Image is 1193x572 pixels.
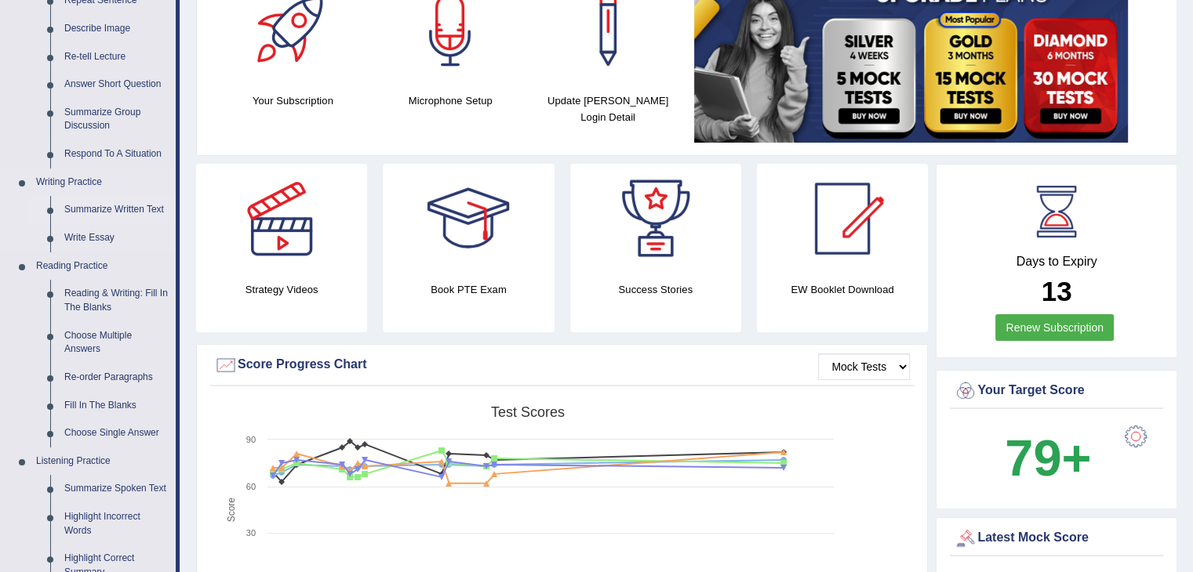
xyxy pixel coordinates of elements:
text: 60 [246,482,256,491]
a: Listening Practice [29,447,176,476]
h4: Update [PERSON_NAME] Login Detail [537,92,679,125]
a: Renew Subscription [995,314,1114,341]
tspan: Test scores [491,404,565,420]
a: Describe Image [57,15,176,43]
text: 90 [246,435,256,444]
h4: Success Stories [570,281,741,298]
a: Summarize Written Text [57,196,176,224]
a: Choose Multiple Answers [57,322,176,364]
h4: Your Subscription [222,92,364,109]
h4: Days to Expiry [954,255,1159,269]
a: Reading Practice [29,252,176,281]
tspan: Score [226,498,237,523]
a: Answer Short Question [57,71,176,99]
a: Respond To A Situation [57,140,176,168]
a: Re-tell Lecture [57,43,176,71]
a: Write Essay [57,224,176,252]
h4: Microphone Setup [380,92,522,109]
div: Your Target Score [954,379,1159,403]
b: 79+ [1005,429,1091,487]
div: Score Progress Chart [214,353,910,377]
a: Summarize Spoken Text [57,475,176,503]
a: Highlight Incorrect Words [57,503,176,545]
a: Choose Single Answer [57,419,176,447]
a: Fill In The Blanks [57,392,176,420]
b: 13 [1042,276,1072,306]
a: Reading & Writing: Fill In The Blanks [57,280,176,321]
a: Re-order Paragraphs [57,364,176,392]
div: Latest Mock Score [954,527,1159,550]
h4: EW Booklet Download [757,281,928,298]
a: Writing Practice [29,168,176,197]
text: 30 [246,528,256,538]
h4: Strategy Videos [196,281,367,298]
h4: Book PTE Exam [383,281,554,298]
a: Summarize Group Discussion [57,99,176,140]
